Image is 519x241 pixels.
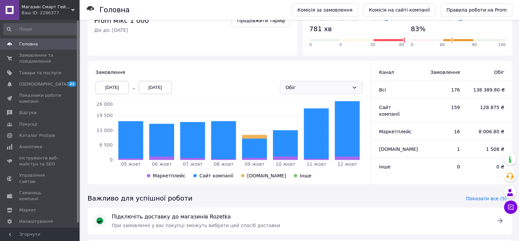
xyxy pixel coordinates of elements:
span: Каталог ProSale [19,133,55,139]
span: 176 [426,87,460,93]
span: Prom мікс 1 000 [94,16,157,26]
div: [DATE] [96,81,129,94]
span: 0 [426,163,460,170]
span: 90 [472,42,477,48]
span: Сайт компанії [199,173,233,178]
span: Інше [379,164,391,169]
tspan: 10 жовт [276,161,295,167]
span: 22 [68,81,76,87]
span: Товари та послуги [19,70,61,76]
a: Комісія за замовлення [292,3,358,17]
span: Обіг [473,69,504,76]
span: Замовлення та повідомлення [19,52,61,64]
span: 5 [339,42,342,48]
a: Продовжити тариф [231,14,291,27]
button: Чат з покупцем [504,201,517,214]
span: 16 [426,128,460,135]
span: 0 ₴ [473,163,504,170]
span: 0 [411,42,414,48]
span: Показати все (5) [466,195,507,202]
span: 83% [411,24,425,34]
span: Відгуки [19,110,36,116]
a: Комісія на сайті компанії [363,3,436,17]
span: 0 [309,42,312,48]
span: Покупці [19,121,37,127]
span: Підключіть доставку до магазинів Rozetka [112,213,488,221]
span: Інше [300,173,311,178]
tspan: 26 000 [97,101,113,107]
span: 100 [498,42,506,48]
span: Діє до: [DATE] [94,27,157,33]
span: Інструменти веб-майстра та SEO [19,155,61,167]
h1: Головна [99,6,130,14]
span: Показники роботи компанії [19,92,61,104]
span: Маркетплейс [153,173,185,178]
span: 1 508 ₴ [473,146,504,152]
tspan: 06 жовт [152,161,172,167]
span: 128 875 ₴ [473,104,504,111]
tspan: 09 жовт [245,161,265,167]
span: Канал [379,70,394,75]
span: 60 [399,42,404,48]
span: 80 [440,42,445,48]
span: 1 [426,146,460,152]
input: Пошук [3,23,78,35]
tspan: 19 500 [97,113,113,118]
a: Підключіть доставку до магазинів RozetkaПри замовленні у вас покупці зможуть вибрати цей спосіб д... [88,208,512,234]
tspan: 0 [110,157,113,162]
span: 159 [426,104,460,111]
span: Магазин Смарт Гейм - настільні ігри, головоломки, іграшки, товари для дому, товари широкого вжитку [22,4,71,10]
span: Важливо для успішної роботи [88,194,192,203]
div: [DATE] [139,81,172,94]
span: [DEMOGRAPHIC_DATA] [19,81,68,87]
span: Аналітика [19,144,42,150]
span: Сайт компанії [379,105,400,117]
span: [DOMAIN_NAME] [247,173,286,178]
span: Головна [19,41,38,47]
span: Замовлення [426,69,460,76]
span: Маркет [19,207,36,213]
span: [DOMAIN_NAME] [379,147,418,152]
div: Обіг [286,84,349,91]
span: Всi [379,87,386,92]
tspan: 07 жовт [183,161,203,167]
tspan: 11 жовт [306,161,326,167]
div: Ваш ID: 2286377 [22,10,80,16]
span: При замовленні у вас покупці зможуть вибрати цей спосіб доставки [112,223,280,228]
span: 781 хв [309,24,332,34]
span: 138 389.80 ₴ [473,87,504,93]
span: Замовлення [96,70,125,75]
tspan: 12 жовт [337,161,357,167]
span: Управління сайтом [19,172,61,184]
span: 8 006.80 ₴ [473,128,504,135]
tspan: 6 500 [99,142,113,148]
tspan: 13 000 [97,128,113,133]
tspan: 08 жовт [214,161,233,167]
a: Правила роботи на Prom [441,3,512,17]
span: Гаманець компанії [19,190,61,202]
span: Маркетплейс [379,129,412,134]
span: Налаштування [19,218,53,224]
span: 30 [370,42,375,48]
tspan: 05 жовт [121,161,141,167]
